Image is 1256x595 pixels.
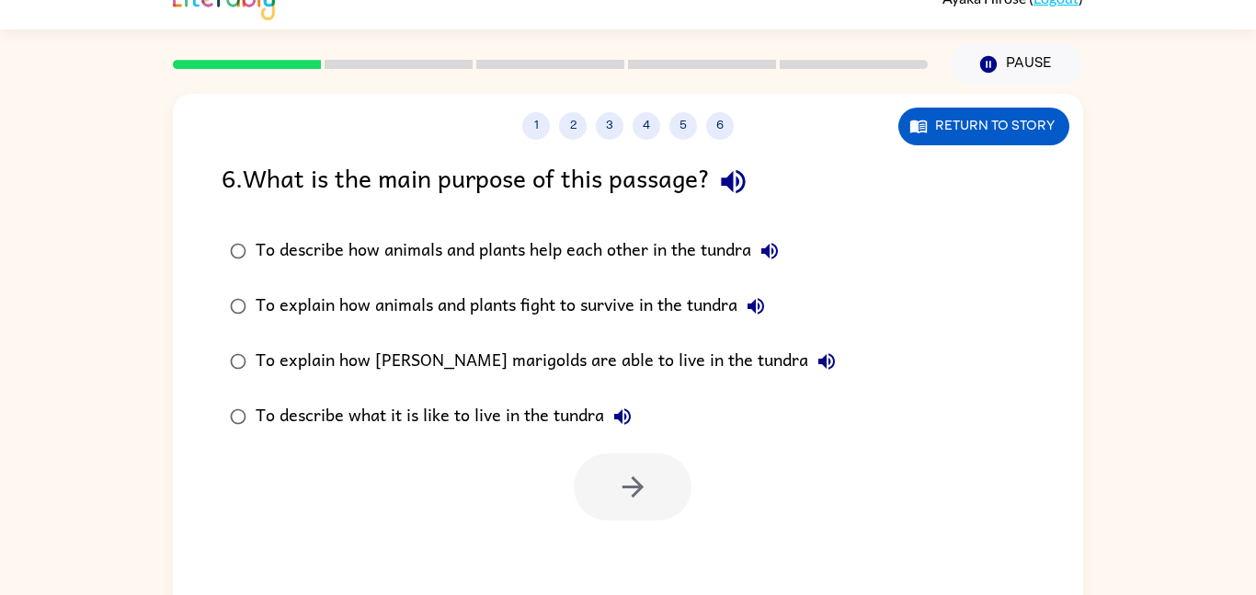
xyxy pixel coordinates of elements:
[256,343,845,380] div: To explain how [PERSON_NAME] marigolds are able to live in the tundra
[808,343,845,380] button: To explain how [PERSON_NAME] marigolds are able to live in the tundra
[898,108,1069,145] button: Return to story
[256,288,774,325] div: To explain how animals and plants fight to survive in the tundra
[222,158,1034,205] div: 6 . What is the main purpose of this passage?
[604,398,641,435] button: To describe what it is like to live in the tundra
[256,398,641,435] div: To describe what it is like to live in the tundra
[737,288,774,325] button: To explain how animals and plants fight to survive in the tundra
[633,112,660,140] button: 4
[256,233,788,269] div: To describe how animals and plants help each other in the tundra
[950,43,1083,86] button: Pause
[559,112,587,140] button: 2
[669,112,697,140] button: 5
[596,112,623,140] button: 3
[522,112,550,140] button: 1
[706,112,734,140] button: 6
[751,233,788,269] button: To describe how animals and plants help each other in the tundra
